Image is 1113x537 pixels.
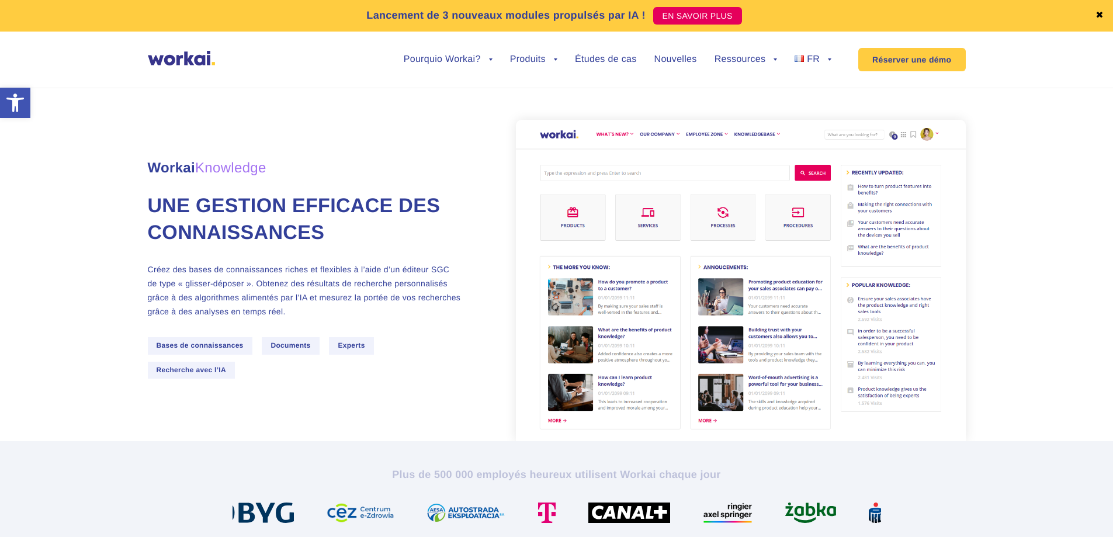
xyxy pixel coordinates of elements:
[654,55,697,64] a: Nouvelles
[262,337,319,354] span: Documents
[858,48,965,71] a: Réserver une démo
[148,337,252,354] span: Bases de connaissances
[404,55,493,64] a: Pourquio Workai?
[1095,11,1104,20] a: ✖
[510,55,557,64] a: Produits
[233,467,881,481] h2: Plus de 500 000 employés heureux utilisent Workai chaque jour
[195,160,266,176] em: Knowledge
[366,8,645,23] p: Lancement de 3 nouveaux modules propulsés par IA !
[148,147,266,175] span: Workai
[329,337,373,354] span: Experts
[653,7,742,25] a: EN SAVOIR PLUS
[148,362,235,379] span: Recherche avec l’IA
[148,193,469,247] h1: Une gestion efficace des connaissances
[148,262,469,318] p: Créez des bases de connaissances riches et flexibles à l’aide d’un éditeur SGC de type « glisser-...
[575,55,637,64] a: Études de cas
[807,54,820,64] span: FR
[715,55,778,64] a: Ressources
